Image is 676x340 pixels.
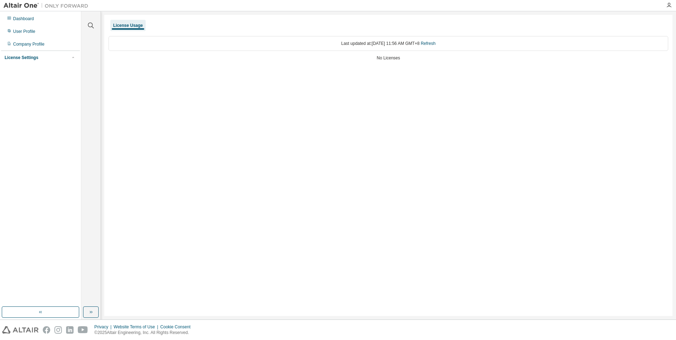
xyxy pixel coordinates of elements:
div: Cookie Consent [160,324,194,330]
img: instagram.svg [54,326,62,334]
div: Dashboard [13,16,34,22]
img: linkedin.svg [66,326,74,334]
div: Last updated at: [DATE] 11:56 AM GMT+8 [109,36,668,51]
div: No Licenses [109,55,668,61]
img: altair_logo.svg [2,326,39,334]
img: facebook.svg [43,326,50,334]
img: youtube.svg [78,326,88,334]
div: License Usage [113,23,143,28]
img: Altair One [4,2,92,9]
div: User Profile [13,29,35,34]
div: Website Terms of Use [113,324,160,330]
div: Privacy [94,324,113,330]
div: License Settings [5,55,38,60]
p: © 2025 Altair Engineering, Inc. All Rights Reserved. [94,330,195,336]
a: Refresh [421,41,436,46]
div: Company Profile [13,41,45,47]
